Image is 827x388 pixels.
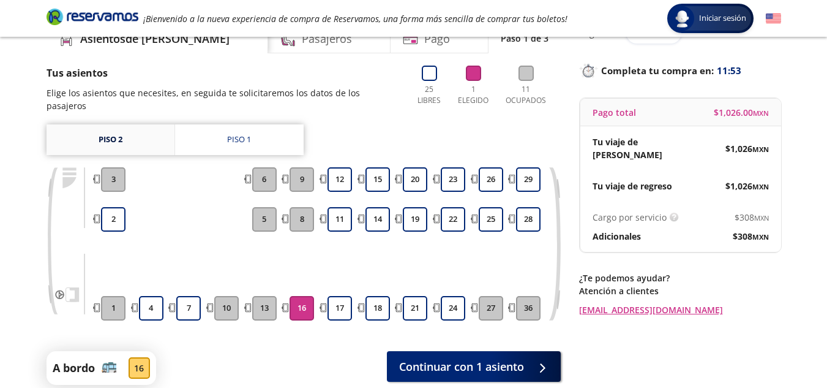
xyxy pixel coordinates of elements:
button: 2 [101,207,125,232]
div: 16 [129,357,150,379]
small: MXN [752,232,769,242]
small: MXN [752,145,769,154]
small: MXN [752,182,769,191]
button: 17 [327,296,352,321]
button: 19 [403,207,427,232]
button: 13 [252,296,277,321]
p: Elige los asientos que necesites, en seguida te solicitaremos los datos de los pasajeros [47,86,400,112]
p: Tu viaje de [PERSON_NAME] [593,135,681,161]
span: $ 1,026 [725,180,769,192]
button: 15 [365,167,390,192]
h4: Asientos de [PERSON_NAME] [80,31,230,47]
button: 4 [139,296,163,321]
small: MXN [754,213,769,223]
button: 1 [101,296,125,321]
a: Brand Logo [47,7,138,29]
button: 14 [365,207,390,232]
p: Pago total [593,106,636,119]
p: A bordo [53,360,95,376]
button: 26 [479,167,503,192]
p: Tu viaje de regreso [593,180,672,192]
button: 10 [214,296,239,321]
h4: Pasajeros [302,31,352,47]
button: 23 [441,167,465,192]
p: Cargo por servicio [593,211,667,224]
button: 8 [290,207,314,232]
button: 5 [252,207,277,232]
span: 11:53 [717,64,741,78]
button: 24 [441,296,465,321]
button: 11 [327,207,352,232]
button: 20 [403,167,427,192]
button: 25 [479,207,503,232]
button: 9 [290,167,314,192]
p: Paso 1 de 3 [501,32,548,45]
p: Adicionales [593,230,641,243]
p: 25 Libres [413,84,446,106]
span: $ 1,026.00 [714,106,769,119]
h4: Pago [424,31,450,47]
p: 11 Ocupados [501,84,552,106]
p: 1 Elegido [455,84,492,106]
a: Piso 1 [175,124,304,155]
span: $ 308 [735,211,769,224]
button: 3 [101,167,125,192]
a: Piso 2 [47,124,174,155]
button: 21 [403,296,427,321]
button: 12 [327,167,352,192]
a: [EMAIL_ADDRESS][DOMAIN_NAME] [579,303,781,316]
i: Brand Logo [47,7,138,26]
button: 36 [516,296,541,321]
button: Continuar con 1 asiento [387,351,561,382]
button: 27 [479,296,503,321]
span: $ 308 [733,230,769,243]
p: ¿Te podemos ayudar? [579,272,781,284]
button: 6 [252,167,277,192]
em: ¡Bienvenido a la nueva experiencia de compra de Reservamos, una forma más sencilla de comprar tus... [143,13,567,25]
p: Atención a clientes [579,284,781,297]
button: 16 [290,296,314,321]
button: 7 [176,296,201,321]
button: 29 [516,167,541,192]
button: 18 [365,296,390,321]
div: Piso 1 [227,134,251,146]
span: Continuar con 1 asiento [399,359,524,375]
button: 28 [516,207,541,232]
span: Iniciar sesión [694,12,751,25]
button: 22 [441,207,465,232]
button: English [766,11,781,26]
p: Tus asientos [47,66,400,80]
p: Completa tu compra en : [579,62,781,79]
small: MXN [753,108,769,118]
span: $ 1,026 [725,142,769,155]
